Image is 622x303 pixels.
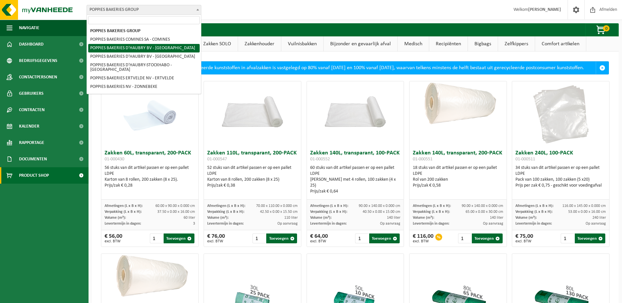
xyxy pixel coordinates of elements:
[410,81,507,130] img: 01-000551
[603,25,610,31] span: 0
[105,183,195,189] div: Prijs/zak € 0,28
[413,222,449,226] span: Levertermijn in dagen:
[19,134,44,151] span: Rapportage
[19,118,39,134] span: Kalender
[310,177,401,189] div: [PERSON_NAME] met 4 rollen, 100 zakken (4 x 25)
[19,167,49,184] span: Product Shop
[184,216,195,220] span: 60 liter
[193,222,195,226] span: 3
[466,210,503,214] span: 65.00 x 0.00 x 30.00 cm
[256,204,298,208] span: 70.00 x 110.00 x 0.000 cm
[19,102,45,118] span: Contracten
[355,233,368,243] input: 1
[88,83,200,91] li: POPPIES BAKERIES NV - ZONNEBEKE
[429,36,468,51] a: Recipiënten
[575,233,605,243] button: Toevoegen
[413,210,450,214] span: Verpakking (L x B x H):
[310,210,347,214] span: Verpakking (L x B x H):
[515,222,552,226] span: Levertermijn in dagen:
[117,81,183,147] img: 01-000430
[150,233,163,243] input: 1
[515,216,537,220] span: Volume (m³):
[413,150,503,163] h3: Zakken 140L, transparant, 200-PACK
[310,239,328,243] span: excl. BTW
[324,36,397,51] a: Bijzonder en gevaarlijk afval
[105,216,126,220] span: Volume (m³):
[310,150,401,163] h3: Zakken 140L, transparant, 100-PACK
[468,36,498,51] a: Bigbags
[88,35,200,44] li: POPPIES BAKERIES COMINES SA - COMINES
[310,222,347,226] span: Levertermijn in dagen:
[561,233,574,243] input: 1
[155,204,195,208] span: 60.00 x 90.00 x 0.000 cm
[207,204,245,208] span: Afmetingen (L x B x H):
[105,171,195,177] div: LDPE
[105,210,142,214] span: Verpakking (L x B x H):
[307,81,404,130] img: 01-000552
[88,52,200,61] li: POPPIES BAKERIES D'HAUBRY BV - [GEOGRAPHIC_DATA]
[528,7,561,12] strong: [PERSON_NAME]
[458,233,471,243] input: 1
[105,233,122,243] div: € 56,00
[284,216,298,220] span: 110 liter
[207,177,298,183] div: Karton van 8 rollen, 200 zakken (8 x 25)
[490,216,503,220] span: 140 liter
[413,216,434,220] span: Volume (m³):
[19,52,57,69] span: Bedrijfsgegevens
[207,222,244,226] span: Levertermijn in dagen:
[413,233,433,243] div: € 116,00
[260,210,298,214] span: 42.50 x 0.00 x 15.50 cm
[266,233,297,243] button: Toevoegen
[398,36,429,51] a: Medisch
[207,210,244,214] span: Verpakking (L x B x H):
[207,239,225,243] span: excl. BTW
[105,177,195,183] div: Karton van 8 rollen, 200 zakken (8 x 25).
[207,171,298,177] div: LDPE
[472,233,502,243] button: Toevoegen
[359,204,400,208] span: 90.00 x 140.00 x 0.000 cm
[88,27,200,35] li: POPPIES BAKERIES GROUP
[310,204,348,208] span: Afmetingen (L x B x H):
[310,171,401,177] div: LDPE
[19,151,47,167] span: Documenten
[88,44,200,52] li: POPPIES BAKERIES D'HAUBRY BV - [GEOGRAPHIC_DATA]
[19,20,39,36] span: Navigatie
[592,216,606,220] span: 240 liter
[515,183,606,189] div: Prijs per zak € 0,75 - geschikt voor voedingafval
[157,210,195,214] span: 37.50 x 0.00 x 16.00 cm
[413,157,432,162] span: 01-000551
[19,36,44,52] span: Dashboard
[105,165,195,189] div: 56 stuks van dit artikel passen er op een pallet
[197,36,238,51] a: Zakken SOLO
[413,171,503,177] div: LDPE
[586,222,606,226] span: Op aanvraag
[585,23,618,36] button: 0
[380,222,400,226] span: Op aanvraag
[413,165,503,189] div: 18 stuks van dit artikel passen er op een pallet
[207,165,298,189] div: 52 stuks van dit artikel passen er op een pallet
[568,210,606,214] span: 53.00 x 0.00 x 16.00 cm
[462,204,503,208] span: 90.00 x 140.00 x 0.000 cm
[207,183,298,189] div: Prijs/zak € 0,38
[515,150,606,163] h3: Zakken 240L, 100-PACK
[596,62,609,74] a: Sluit melding
[114,62,596,74] div: Het minimaal gehalte aan gerecycleerde kunststoffen in afvalzakken is vastgelegd op 80% vanaf [DA...
[483,222,503,226] span: Op aanvraag
[105,157,124,162] span: 01-000430
[19,85,44,102] span: Gebruikers
[238,36,281,51] a: Zakkenhouder
[310,165,401,194] div: 60 stuks van dit artikel passen er op een pallet
[105,239,122,243] span: excl. BTW
[207,150,298,163] h3: Zakken 110L, transparant, 200-PACK
[105,150,195,163] h3: Zakken 60L, transparant, 200-PACK
[535,36,586,51] a: Comfort artikelen
[105,204,143,208] span: Afmetingen (L x B x H):
[207,233,225,243] div: € 76,00
[310,157,330,162] span: 01-000552
[515,157,535,162] span: 01-000511
[204,81,301,130] img: 01-000547
[515,165,606,189] div: 34 stuks van dit artikel passen er op een pallet
[369,233,400,243] button: Toevoegen
[105,222,141,226] span: Levertermijn in dagen:
[87,5,201,15] span: POPPIES BAKERIES GROUP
